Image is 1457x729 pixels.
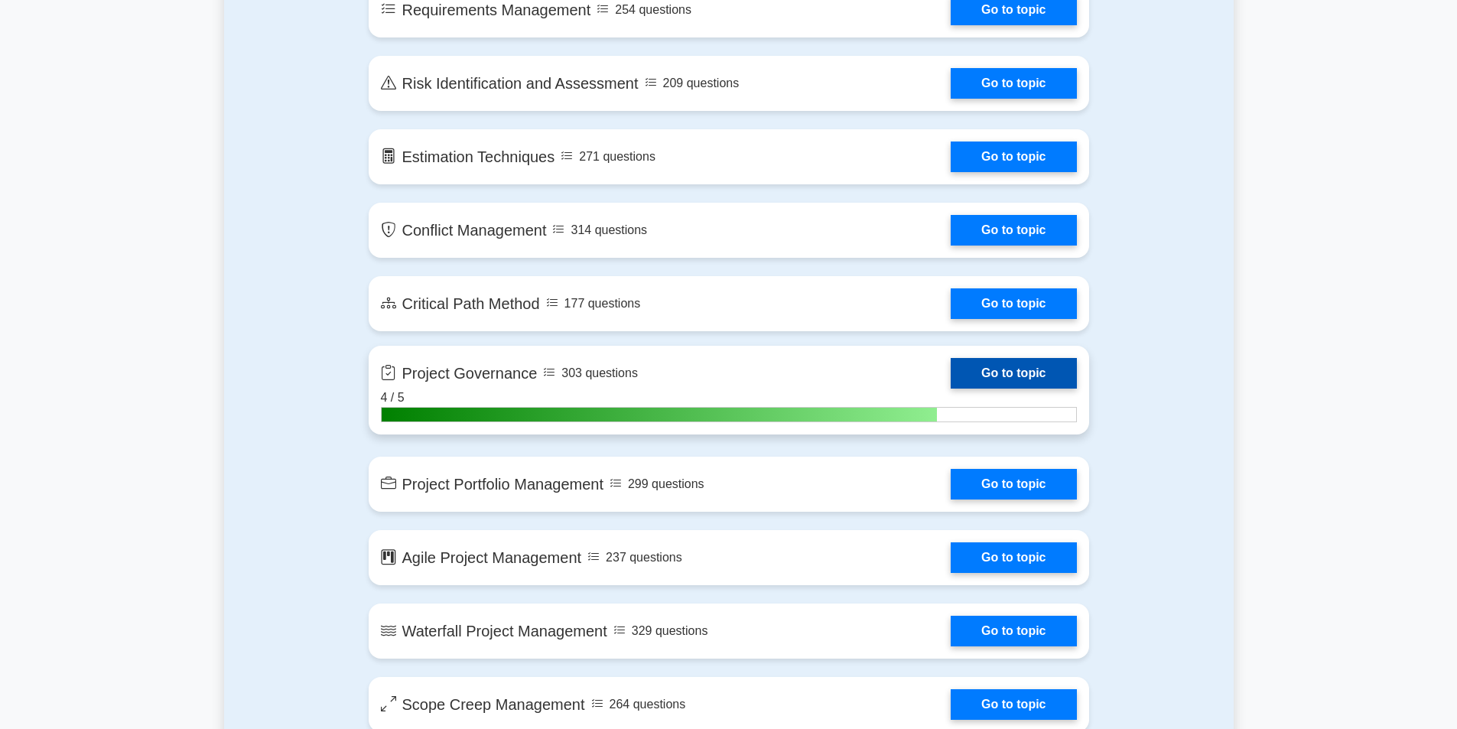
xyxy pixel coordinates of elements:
a: Go to topic [951,689,1076,720]
a: Go to topic [951,68,1076,99]
a: Go to topic [951,616,1076,646]
a: Go to topic [951,542,1076,573]
a: Go to topic [951,142,1076,172]
a: Go to topic [951,469,1076,500]
a: Go to topic [951,215,1076,246]
a: Go to topic [951,288,1076,319]
a: Go to topic [951,358,1076,389]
